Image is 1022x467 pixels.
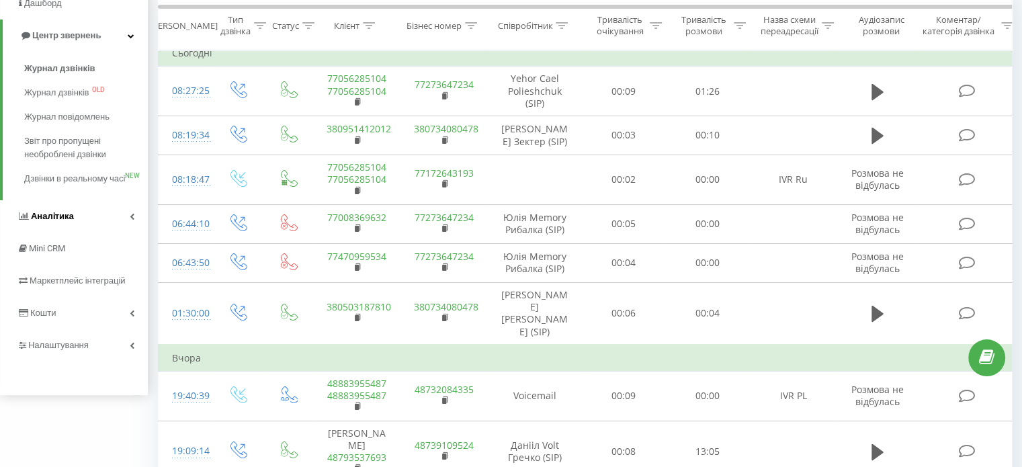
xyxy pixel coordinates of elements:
[677,14,730,37] div: Тривалість розмови
[851,383,904,408] span: Розмова не відбулась
[24,56,148,81] a: Журнал дзвінків
[582,283,666,345] td: 00:06
[593,14,646,37] div: Тривалість очікування
[327,377,386,390] a: 48883955487
[851,211,904,236] span: Розмова не відбулась
[29,243,65,253] span: Mini CRM
[24,81,148,105] a: Журнал дзвінківOLD
[488,283,582,345] td: [PERSON_NAME] [PERSON_NAME] (SIP)
[666,372,750,421] td: 00:00
[172,122,199,148] div: 08:19:34
[582,372,666,421] td: 00:09
[919,14,998,37] div: Коментар/категорія дзвінка
[327,389,386,402] a: 48883955487
[28,340,89,350] span: Налаштування
[327,211,386,224] a: 77008369632
[851,167,904,192] span: Розмова не відбулась
[327,161,386,173] a: 77056285104
[31,211,74,221] span: Аналiтика
[488,243,582,282] td: Юлія Memory Рибалка (SIP)
[415,167,474,179] a: 77172643193
[488,372,582,421] td: Voicemail
[30,275,126,286] span: Маркетплейс інтеграцій
[24,134,141,161] span: Звіт про пропущені необроблені дзвінки
[24,105,148,129] a: Журнал повідомлень
[666,116,750,155] td: 00:10
[849,14,914,37] div: Аудіозапис розмови
[334,19,359,31] div: Клієнт
[272,19,299,31] div: Статус
[3,19,148,52] a: Центр звернень
[30,308,56,318] span: Кошти
[24,62,95,75] span: Журнал дзвінків
[327,122,391,135] a: 380951412012
[220,14,251,37] div: Тип дзвінка
[666,283,750,345] td: 00:04
[24,110,110,124] span: Журнал повідомлень
[415,250,474,263] a: 77273647234
[172,438,199,464] div: 19:09:14
[327,85,386,97] a: 77056285104
[666,155,750,205] td: 00:00
[750,372,837,421] td: IVR PL
[24,86,89,99] span: Журнал дзвінків
[327,173,386,185] a: 77056285104
[327,72,386,85] a: 77056285104
[415,78,474,91] a: 77273647234
[666,243,750,282] td: 00:00
[666,204,750,243] td: 00:00
[327,250,386,263] a: 77470959534
[415,211,474,224] a: 77273647234
[32,30,101,40] span: Центр звернень
[414,300,478,313] a: 380734080478
[666,67,750,116] td: 01:26
[582,204,666,243] td: 00:05
[488,204,582,243] td: Юлія Memory Рибалка (SIP)
[415,439,474,452] a: 48739109524
[172,250,199,276] div: 06:43:50
[24,129,148,167] a: Звіт про пропущені необроблені дзвінки
[24,172,125,185] span: Дзвінки в реальному часі
[851,250,904,275] span: Розмова не відбулась
[750,155,837,205] td: IVR Ru
[172,383,199,409] div: 19:40:39
[172,167,199,193] div: 08:18:47
[761,14,818,37] div: Назва схеми переадресації
[150,19,218,31] div: [PERSON_NAME]
[582,67,666,116] td: 00:09
[582,155,666,205] td: 00:02
[497,19,552,31] div: Співробітник
[327,451,386,464] a: 48793537693
[415,383,474,396] a: 48732084335
[582,116,666,155] td: 00:03
[488,116,582,155] td: [PERSON_NAME] Зектер (SIP)
[159,40,1019,67] td: Сьогодні
[414,122,478,135] a: 380734080478
[172,211,199,237] div: 06:44:10
[407,19,462,31] div: Бізнес номер
[172,78,199,104] div: 08:27:25
[488,67,582,116] td: Yehor Cael Polieshchuk (SIP)
[159,345,1019,372] td: Вчора
[582,243,666,282] td: 00:04
[172,300,199,327] div: 01:30:00
[327,300,391,313] a: 380503187810
[24,167,148,191] a: Дзвінки в реальному часіNEW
